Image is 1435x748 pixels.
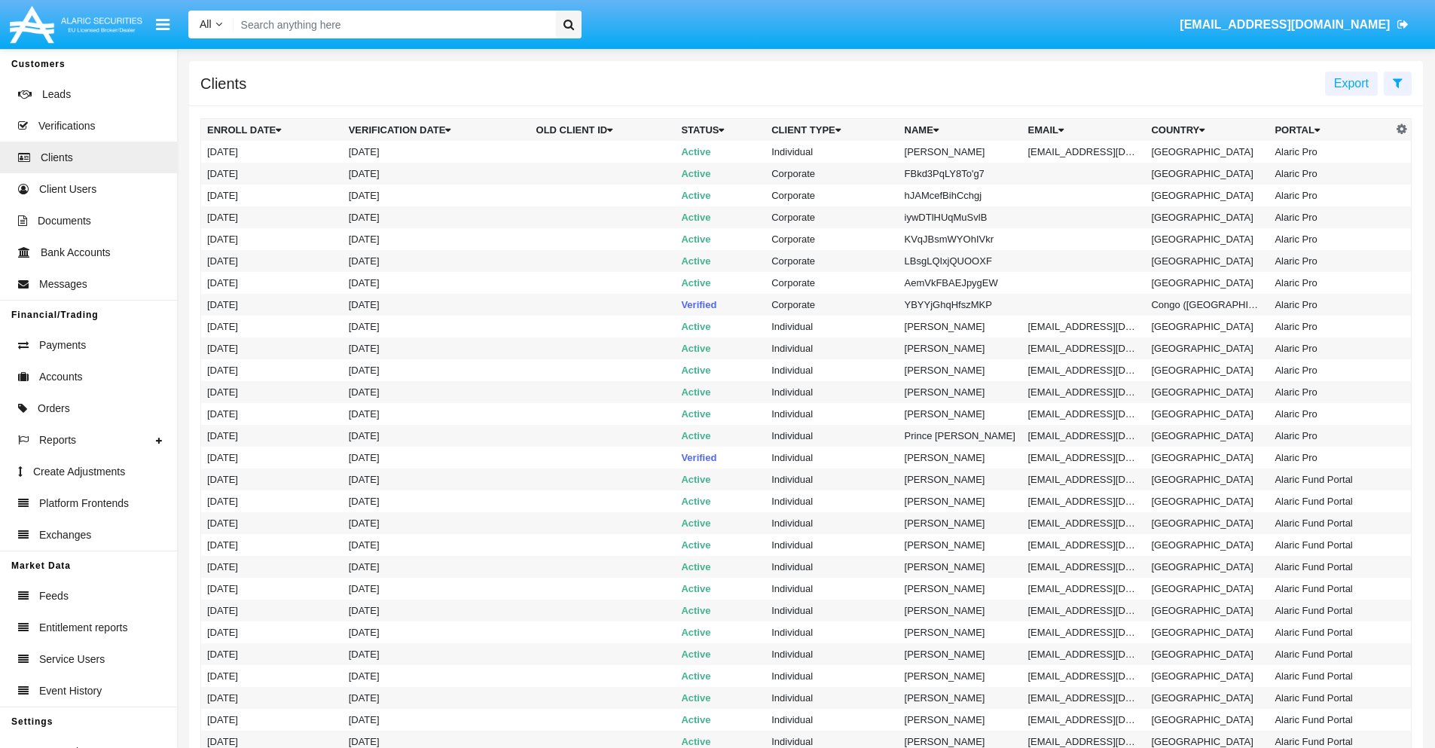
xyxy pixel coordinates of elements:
td: [EMAIL_ADDRESS][DOMAIN_NAME] [1022,709,1146,731]
td: [DATE] [201,469,343,490]
td: Alaric Fund Portal [1269,643,1392,665]
td: [DATE] [343,163,530,185]
td: Verified [675,294,765,316]
td: Individual [765,556,898,578]
span: [EMAIL_ADDRESS][DOMAIN_NAME] [1180,18,1390,31]
td: Active [675,381,765,403]
td: Alaric Fund Portal [1269,687,1392,709]
td: [GEOGRAPHIC_DATA] [1145,337,1269,359]
a: [EMAIL_ADDRESS][DOMAIN_NAME] [1173,4,1416,46]
span: Platform Frontends [39,496,129,511]
td: [DATE] [343,709,530,731]
td: Alaric Pro [1269,228,1392,250]
td: [DATE] [343,578,530,600]
td: [PERSON_NAME] [899,490,1022,512]
span: Entitlement reports [39,620,128,636]
td: [PERSON_NAME] [899,403,1022,425]
td: [GEOGRAPHIC_DATA] [1145,141,1269,163]
a: All [188,17,234,32]
td: [DATE] [343,250,530,272]
td: [DATE] [201,534,343,556]
td: Individual [765,469,898,490]
span: Feeds [39,588,69,604]
td: [DATE] [343,490,530,512]
td: [DATE] [343,141,530,163]
td: [GEOGRAPHIC_DATA] [1145,490,1269,512]
button: Export [1325,72,1378,96]
td: [GEOGRAPHIC_DATA] [1145,359,1269,381]
td: YBYYjGhqHfszMKP [899,294,1022,316]
td: Alaric Fund Portal [1269,665,1392,687]
td: [PERSON_NAME] [899,600,1022,621]
td: [DATE] [201,556,343,578]
td: Alaric Pro [1269,250,1392,272]
td: Alaric Pro [1269,185,1392,206]
td: Individual [765,621,898,643]
td: [GEOGRAPHIC_DATA] [1145,228,1269,250]
td: [DATE] [201,403,343,425]
td: [GEOGRAPHIC_DATA] [1145,469,1269,490]
td: [GEOGRAPHIC_DATA] [1145,272,1269,294]
td: Active [675,643,765,665]
span: Accounts [39,369,83,385]
td: [EMAIL_ADDRESS][DOMAIN_NAME] [1022,425,1146,447]
td: [GEOGRAPHIC_DATA] [1145,447,1269,469]
td: Individual [765,381,898,403]
td: KVqJBsmWYOhIVkr [899,228,1022,250]
td: Active [675,600,765,621]
td: [PERSON_NAME] [899,643,1022,665]
td: [DATE] [201,141,343,163]
td: AemVkFBAEJpygEW [899,272,1022,294]
th: Old Client Id [530,119,676,142]
td: Corporate [765,163,898,185]
span: Client Users [39,182,96,197]
td: [EMAIL_ADDRESS][DOMAIN_NAME] [1022,621,1146,643]
span: Event History [39,683,102,699]
td: [EMAIL_ADDRESS][DOMAIN_NAME] [1022,534,1146,556]
td: [EMAIL_ADDRESS][DOMAIN_NAME] [1022,403,1146,425]
td: Alaric Fund Portal [1269,512,1392,534]
th: Name [899,119,1022,142]
td: [DATE] [201,337,343,359]
td: [DATE] [201,206,343,228]
td: [DATE] [201,490,343,512]
span: Orders [38,401,70,417]
td: Active [675,665,765,687]
td: [EMAIL_ADDRESS][DOMAIN_NAME] [1022,316,1146,337]
td: Corporate [765,272,898,294]
td: [DATE] [201,709,343,731]
td: [EMAIL_ADDRESS][DOMAIN_NAME] [1022,337,1146,359]
td: [PERSON_NAME] [899,469,1022,490]
span: Documents [38,213,91,229]
td: Active [675,163,765,185]
td: Active [675,359,765,381]
td: [DATE] [343,512,530,534]
td: [DATE] [343,359,530,381]
td: [DATE] [201,250,343,272]
th: Verification date [343,119,530,142]
td: [PERSON_NAME] [899,534,1022,556]
td: [EMAIL_ADDRESS][DOMAIN_NAME] [1022,556,1146,578]
td: Prince [PERSON_NAME] [899,425,1022,447]
td: Alaric Fund Portal [1269,556,1392,578]
td: Individual [765,141,898,163]
td: [GEOGRAPHIC_DATA] [1145,600,1269,621]
td: [DATE] [343,687,530,709]
td: [EMAIL_ADDRESS][DOMAIN_NAME] [1022,687,1146,709]
td: [EMAIL_ADDRESS][DOMAIN_NAME] [1022,359,1146,381]
td: [EMAIL_ADDRESS][DOMAIN_NAME] [1022,643,1146,665]
td: Individual [765,403,898,425]
td: [EMAIL_ADDRESS][DOMAIN_NAME] [1022,447,1146,469]
td: [EMAIL_ADDRESS][DOMAIN_NAME] [1022,600,1146,621]
td: Active [675,709,765,731]
td: [GEOGRAPHIC_DATA] [1145,578,1269,600]
td: [DATE] [201,512,343,534]
td: [PERSON_NAME] [899,447,1022,469]
td: Alaric Fund Portal [1269,534,1392,556]
td: [DATE] [201,425,343,447]
th: Country [1145,119,1269,142]
td: Alaric Pro [1269,294,1392,316]
td: Active [675,621,765,643]
td: Individual [765,709,898,731]
td: Verified [675,447,765,469]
